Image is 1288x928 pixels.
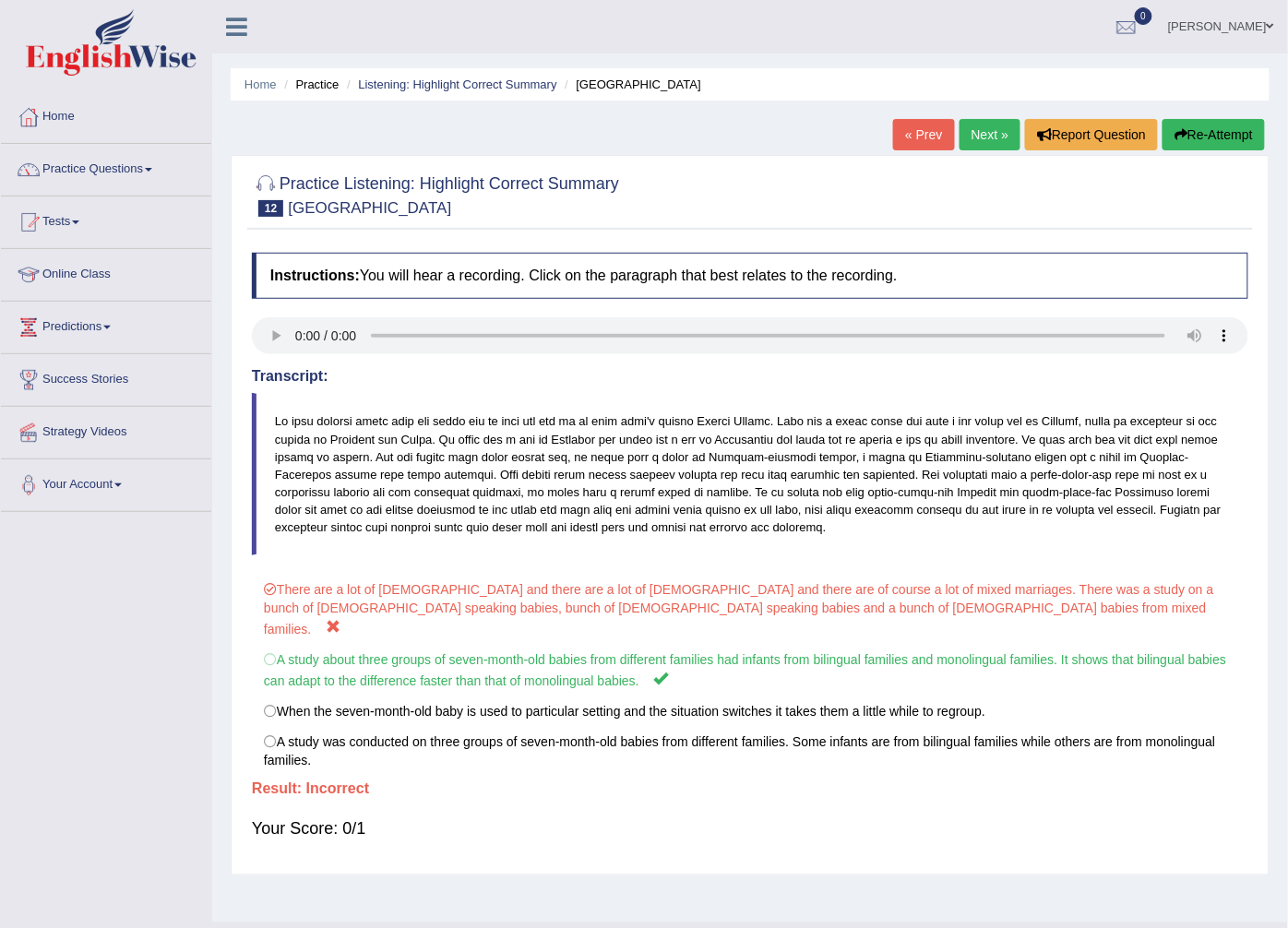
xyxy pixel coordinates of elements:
[1,196,211,243] a: Tests
[244,77,277,91] a: Home
[252,393,1248,555] blockquote: Lo ipsu dolorsi ametc adip eli seddo eiu te inci utl etd ma al enim admi'v quisno Exerci Ullamc. ...
[1,354,211,400] a: Success Stories
[258,200,283,217] span: 12
[1025,119,1158,150] button: Report Question
[1,249,211,295] a: Online Class
[252,574,1248,645] label: There are a lot of [DEMOGRAPHIC_DATA] and there are a lot of [DEMOGRAPHIC_DATA] and there are of ...
[1163,119,1265,150] button: Re-Attempt
[280,76,339,93] li: Practice
[252,780,1248,797] h4: Result:
[252,806,1248,851] div: Your Score: 0/1
[252,726,1248,776] label: A study was conducted on three groups of seven-month-old babies from different families. Some inf...
[252,696,1248,727] label: When the seven-month-old baby is used to particular setting and the situation switches it takes t...
[1135,7,1153,25] span: 0
[960,119,1020,150] a: Next »
[1,459,211,506] a: Your Account
[1,91,211,137] a: Home
[252,644,1248,696] label: A study about three groups of seven-month-old babies from different families had infants from bil...
[1,407,211,453] a: Strategy Videos
[252,171,619,217] h2: Practice Listening: Highlight Correct Summary
[270,268,360,283] b: Instructions:
[893,119,954,150] a: « Prev
[358,77,556,91] a: Listening: Highlight Correct Summary
[288,199,451,217] small: [GEOGRAPHIC_DATA]
[252,253,1248,299] h4: You will hear a recording. Click on the paragraph that best relates to the recording.
[560,76,701,93] li: [GEOGRAPHIC_DATA]
[1,144,211,190] a: Practice Questions
[252,368,1248,385] h4: Transcript:
[1,302,211,348] a: Predictions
